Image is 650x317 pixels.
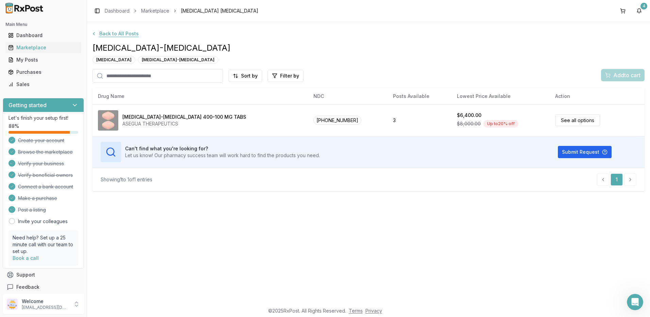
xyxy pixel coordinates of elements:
[388,104,451,136] td: 3
[550,88,645,104] th: Action
[8,44,79,51] div: Marketplace
[3,269,84,281] button: Support
[22,298,69,305] p: Welcome
[3,30,84,41] button: Dashboard
[228,70,262,82] button: Sort by
[8,81,79,88] div: Sales
[98,110,118,131] img: Sofosbuvir-Velpatasvir 400-100 MG TABS
[22,305,69,310] p: [EMAIL_ADDRESS][DOMAIN_NAME]
[555,114,600,126] a: See all options
[5,29,81,41] a: Dashboard
[634,5,645,16] button: 4
[181,7,258,14] span: [MEDICAL_DATA] [MEDICAL_DATA]
[105,7,130,14] a: Dashboard
[5,22,81,27] h2: Main Menu
[558,146,612,158] button: Submit Request
[87,28,143,40] button: Back to All Posts
[597,173,636,186] nav: pagination
[457,112,481,119] div: $6,400.00
[105,7,258,14] nav: breadcrumb
[8,69,79,76] div: Purchases
[122,120,246,127] div: ASEGUA THERAPEUTICS
[92,56,135,64] div: [MEDICAL_DATA]
[138,56,218,64] div: [MEDICAL_DATA]-[MEDICAL_DATA]
[141,7,169,14] a: Marketplace
[18,137,64,144] span: Create your account
[457,120,481,127] span: $8,000.00
[18,149,73,155] span: Browse the marketplace
[3,54,84,65] button: My Posts
[640,3,647,10] div: 4
[388,88,451,104] th: Posts Available
[451,88,550,104] th: Lowest Price Available
[8,115,78,121] p: Let's finish your setup first!
[92,28,645,40] a: Back to All Posts
[16,284,39,290] span: Feedback
[5,54,81,66] a: My Posts
[8,101,47,109] h3: Getting started
[3,3,46,14] img: RxPost Logo
[92,43,645,53] span: [MEDICAL_DATA]-[MEDICAL_DATA]
[7,299,18,310] img: User avatar
[8,56,79,63] div: My Posts
[13,234,74,255] p: Need help? Set up a 25 minute call with our team to set up.
[18,183,73,190] span: Connect a bank account
[5,78,81,90] a: Sales
[18,206,46,213] span: Post a listing
[280,72,299,79] span: Filter by
[3,281,84,293] button: Feedback
[18,172,73,179] span: Verify beneficial owners
[313,116,361,125] span: [PHONE_NUMBER]
[18,218,68,225] a: Invite your colleagues
[5,66,81,78] a: Purchases
[18,160,64,167] span: Verify your business
[3,67,84,78] button: Purchases
[5,41,81,54] a: Marketplace
[241,72,258,79] span: Sort by
[268,70,304,82] button: Filter by
[308,88,388,104] th: NDC
[125,145,320,152] h3: Can't find what you're looking for?
[8,123,19,130] span: 88 %
[101,176,152,183] div: Showing 1 to 1 of 1 entries
[8,32,79,39] div: Dashboard
[92,88,308,104] th: Drug Name
[611,173,623,186] a: 1
[627,294,643,310] iframe: Intercom live chat
[365,308,382,314] a: Privacy
[122,114,246,120] div: [MEDICAL_DATA]-[MEDICAL_DATA] 400-100 MG TABS
[3,42,84,53] button: Marketplace
[18,195,57,202] span: Make a purchase
[13,255,39,261] a: Book a call
[349,308,363,314] a: Terms
[125,152,320,159] p: Let us know! Our pharmacy success team will work hard to find the products you need.
[483,120,518,128] div: Up to 20 % off
[3,79,84,90] button: Sales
